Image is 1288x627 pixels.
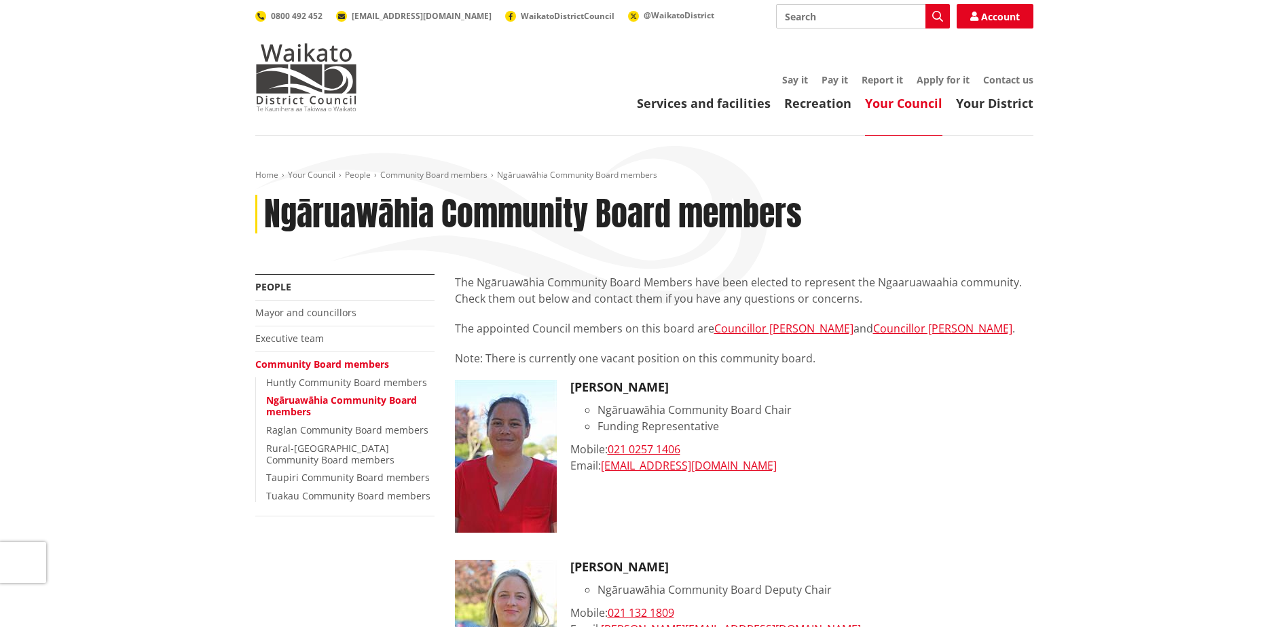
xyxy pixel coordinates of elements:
span: 0800 492 452 [271,10,323,22]
a: Taupiri Community Board members [266,471,430,484]
h1: Ngāruawāhia Community Board members [264,195,802,234]
a: Ngāruawāhia Community Board members [266,394,417,418]
a: [EMAIL_ADDRESS][DOMAIN_NAME] [336,10,492,22]
nav: breadcrumb [255,170,1033,181]
a: 021 132 1809 [608,605,674,620]
a: Report it [862,73,903,86]
li: Ngāruawāhia Community Board Chair [597,402,1033,418]
a: Your Council [865,95,942,111]
a: Councillor [PERSON_NAME] [714,321,853,336]
a: Executive team [255,332,324,345]
span: [EMAIL_ADDRESS][DOMAIN_NAME] [352,10,492,22]
div: Email: [570,457,1033,474]
a: Raglan Community Board members [266,423,428,436]
a: Account [957,4,1033,28]
p: The Ngāruawāhia Community Board Members have been elected to represent the Ngaaruawaahia communit... [455,274,1033,307]
a: Huntly Community Board members [266,376,427,389]
a: Recreation [784,95,851,111]
div: Mobile: [570,605,1033,621]
img: Waikato District Council - Te Kaunihera aa Takiwaa o Waikato [255,43,357,111]
a: Pay it [822,73,848,86]
a: @WaikatoDistrict [628,9,714,21]
a: Councillor [PERSON_NAME] [873,321,1012,336]
span: Ngāruawāhia Community Board members [497,169,657,180]
a: Mayor and councillors [255,306,356,319]
a: Community Board members [380,169,487,180]
a: Your Council [288,169,335,180]
a: Contact us [983,73,1033,86]
a: Community Board members [255,358,389,370]
a: Apply for it [917,73,970,86]
a: People [255,280,291,293]
img: KiriMorgan [455,380,557,533]
input: Search input [776,4,950,28]
a: WaikatoDistrictCouncil [505,10,614,22]
p: Note: There is currently one vacant position on this community board. [455,350,1033,366]
a: People [345,169,371,180]
li: Funding Representative [597,418,1033,434]
a: 021 0257 1406 [608,442,680,457]
a: Tuakau Community Board members [266,489,430,502]
a: Rural-[GEOGRAPHIC_DATA] Community Board members [266,442,394,466]
p: The appointed Council members on this board are and . [455,320,1033,337]
a: Say it [782,73,808,86]
a: 0800 492 452 [255,10,323,22]
span: @WaikatoDistrict [644,9,714,21]
a: [EMAIL_ADDRESS][DOMAIN_NAME] [601,458,777,473]
h3: [PERSON_NAME] [570,380,1033,395]
a: Services and facilities [637,95,771,111]
a: Home [255,169,278,180]
a: Your District [956,95,1033,111]
li: Ngāruawāhia Community Board Deputy Chair [597,582,1033,598]
div: Mobile: [570,441,1033,457]
h3: [PERSON_NAME] [570,560,1033,575]
span: WaikatoDistrictCouncil [521,10,614,22]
